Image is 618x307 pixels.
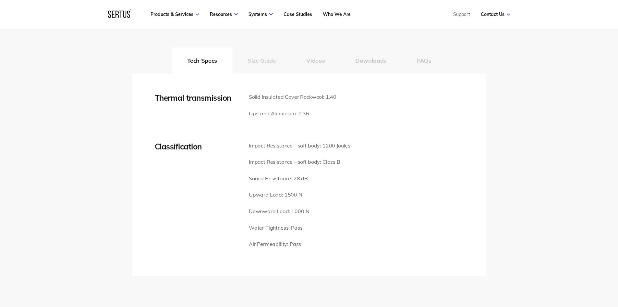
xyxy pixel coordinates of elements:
[481,11,510,17] a: Contact Us
[323,11,351,17] a: Who We Are
[155,93,239,103] div: Thermal transmission
[453,11,470,17] a: Support
[249,240,350,249] p: Air Permeability: Pass
[249,142,350,150] p: Impact Resistance – soft body: 1200 Joules
[284,11,312,17] a: Case Studies
[249,158,350,166] p: Impact Resistance – soft body: Class B
[249,109,336,118] p: Upstand Aluminium: 0.36
[340,47,402,73] button: Downloads
[249,207,350,216] p: Downward Load: 1000 N
[155,142,239,151] div: Classification
[232,47,291,73] button: Size Guide
[248,11,273,17] a: Systems
[249,174,350,183] p: Sound Resistance: 28 dB
[210,11,238,17] a: Resources
[291,47,340,73] button: Videos
[402,47,446,73] button: FAQs
[249,191,350,199] p: Upward Load: 1500 N
[151,11,199,17] a: Products & Services
[249,93,336,101] p: Solid Insulated Cover Rockwool: 1.40
[249,224,350,232] p: Water Tightness: Pass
